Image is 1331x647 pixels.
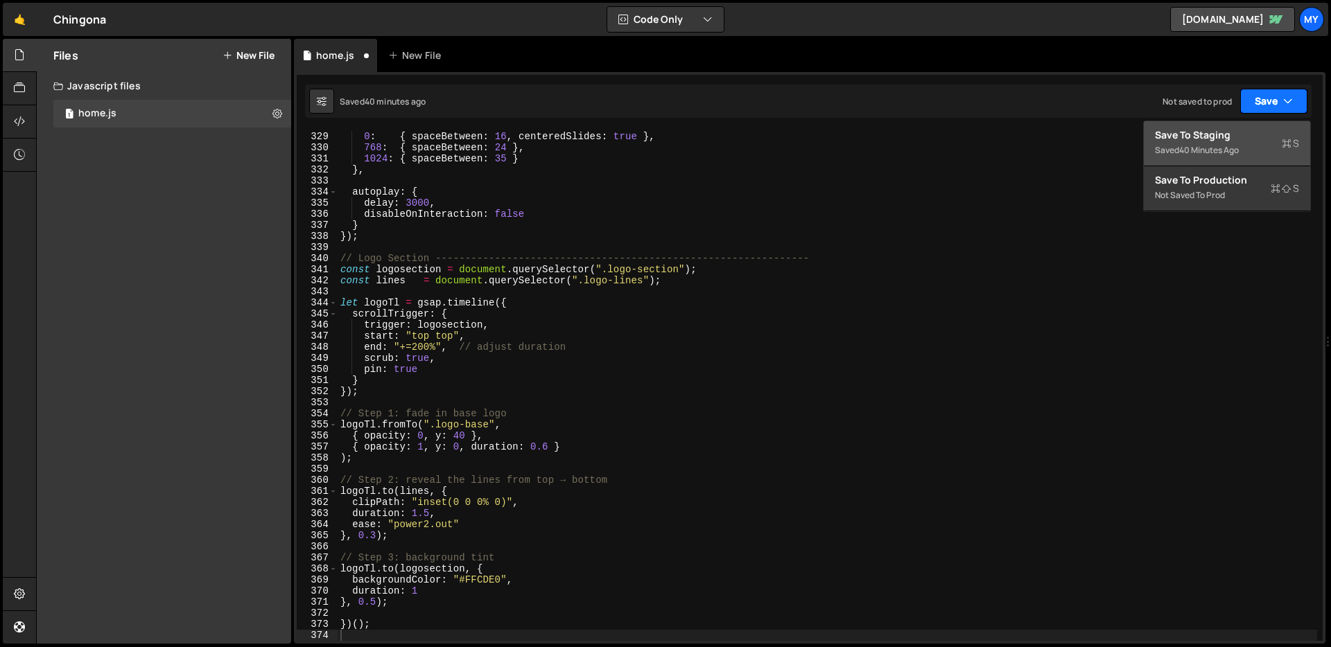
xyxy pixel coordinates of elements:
[1240,89,1307,114] button: Save
[297,608,338,619] div: 372
[297,585,338,596] div: 370
[297,197,338,209] div: 335
[297,475,338,486] div: 360
[297,286,338,297] div: 343
[297,541,338,552] div: 366
[297,186,338,197] div: 334
[297,275,338,286] div: 342
[78,107,116,120] div: home.js
[297,463,338,475] div: 359
[1299,7,1324,32] a: My
[297,452,338,463] div: 358
[297,131,338,142] div: 329
[297,330,338,342] div: 347
[1179,144,1239,156] div: 40 minutes ago
[65,109,73,121] span: 1
[297,242,338,253] div: 339
[297,552,338,563] div: 367
[297,419,338,430] div: 355
[297,397,338,408] div: 353
[1155,142,1299,159] div: Saved
[388,48,446,62] div: New File
[1163,96,1232,107] div: Not saved to prod
[297,364,338,375] div: 350
[297,231,338,242] div: 338
[316,48,354,62] div: home.js
[297,486,338,497] div: 361
[607,7,724,32] button: Code Only
[297,630,338,641] div: 374
[297,430,338,441] div: 356
[223,50,275,61] button: New File
[297,386,338,397] div: 352
[53,48,78,63] h2: Files
[297,164,338,175] div: 332
[297,209,338,220] div: 336
[297,253,338,264] div: 340
[297,530,338,541] div: 365
[3,3,37,36] a: 🤙
[1144,121,1310,166] button: Save to StagingS Saved40 minutes ago
[1271,181,1299,195] span: S
[297,563,338,574] div: 368
[297,574,338,585] div: 369
[1170,7,1295,32] a: [DOMAIN_NAME]
[1282,136,1299,150] span: S
[365,96,426,107] div: 40 minutes ago
[297,441,338,452] div: 357
[297,308,338,319] div: 345
[297,319,338,330] div: 346
[340,96,426,107] div: Saved
[1155,128,1299,142] div: Save to Staging
[297,175,338,186] div: 333
[297,353,338,364] div: 349
[1144,166,1310,211] button: Save to ProductionS Not saved to prod
[297,142,338,153] div: 330
[37,72,291,100] div: Javascript files
[1155,173,1299,187] div: Save to Production
[297,153,338,164] div: 331
[53,100,291,127] div: 16722/45723.js
[297,497,338,508] div: 362
[297,375,338,386] div: 351
[297,297,338,308] div: 344
[297,596,338,608] div: 371
[297,220,338,231] div: 337
[297,408,338,419] div: 354
[1155,187,1299,204] div: Not saved to prod
[297,264,338,275] div: 341
[297,519,338,530] div: 364
[297,342,338,353] div: 348
[297,619,338,630] div: 373
[53,11,106,28] div: Chingona
[297,508,338,519] div: 363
